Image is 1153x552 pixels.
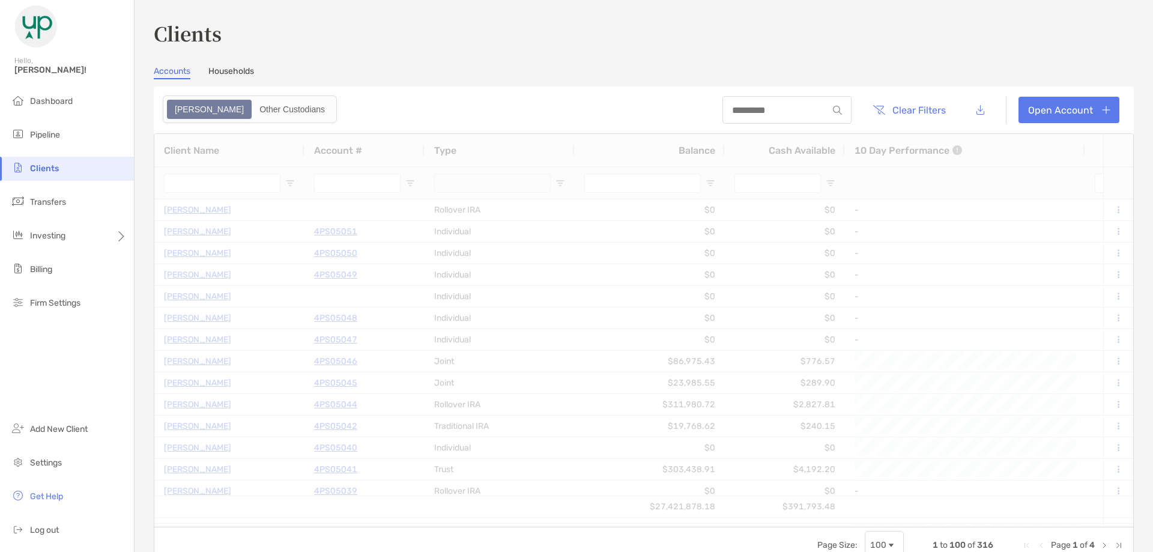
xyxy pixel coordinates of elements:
span: [PERSON_NAME]! [14,65,127,75]
a: Open Account [1018,97,1119,123]
img: Zoe Logo [14,5,58,48]
span: Settings [30,458,62,468]
span: Clients [30,163,59,174]
div: Zoe [168,101,250,118]
div: Previous Page [1036,541,1046,550]
button: Clear Filters [864,97,955,123]
span: Dashboard [30,96,73,106]
span: 316 [977,540,993,550]
div: 100 [870,540,886,550]
img: input icon [833,106,842,115]
img: get-help icon [11,488,25,503]
a: Households [208,66,254,79]
img: dashboard icon [11,93,25,108]
span: to [940,540,948,550]
a: Accounts [154,66,190,79]
span: Page [1051,540,1071,550]
span: Log out [30,525,59,535]
img: settings icon [11,455,25,469]
div: Next Page [1100,541,1109,550]
img: clients icon [11,160,25,175]
img: billing icon [11,261,25,276]
span: 4 [1089,540,1095,550]
div: Other Custodians [253,101,331,118]
img: logout icon [11,522,25,536]
img: transfers icon [11,194,25,208]
img: investing icon [11,228,25,242]
span: Firm Settings [30,298,80,308]
span: Transfers [30,197,66,207]
span: Get Help [30,491,63,502]
span: Billing [30,264,52,274]
img: add_new_client icon [11,421,25,435]
div: Last Page [1114,541,1124,550]
img: pipeline icon [11,127,25,141]
h3: Clients [154,19,1134,47]
span: 1 [933,540,938,550]
span: of [1080,540,1088,550]
div: First Page [1022,541,1032,550]
span: Add New Client [30,424,88,434]
img: firm-settings icon [11,295,25,309]
span: Pipeline [30,130,60,140]
div: segmented control [163,96,337,123]
span: of [967,540,975,550]
span: 1 [1073,540,1078,550]
span: 100 [949,540,966,550]
div: Page Size: [817,540,858,550]
span: Investing [30,231,65,241]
